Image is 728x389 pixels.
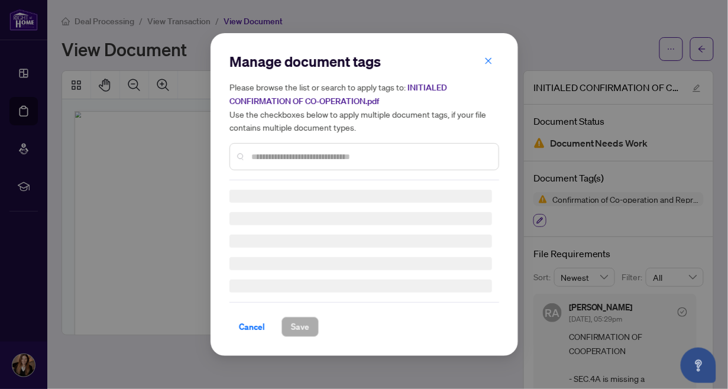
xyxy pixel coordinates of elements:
[229,80,499,134] h5: Please browse the list or search to apply tags to: Use the checkboxes below to apply multiple doc...
[282,317,319,337] button: Save
[229,82,447,106] span: INITIALED CONFIRMATION OF CO-OPERATION.pdf
[229,52,499,71] h2: Manage document tags
[484,57,493,65] span: close
[239,317,265,336] span: Cancel
[681,348,716,383] button: Open asap
[229,317,274,337] button: Cancel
